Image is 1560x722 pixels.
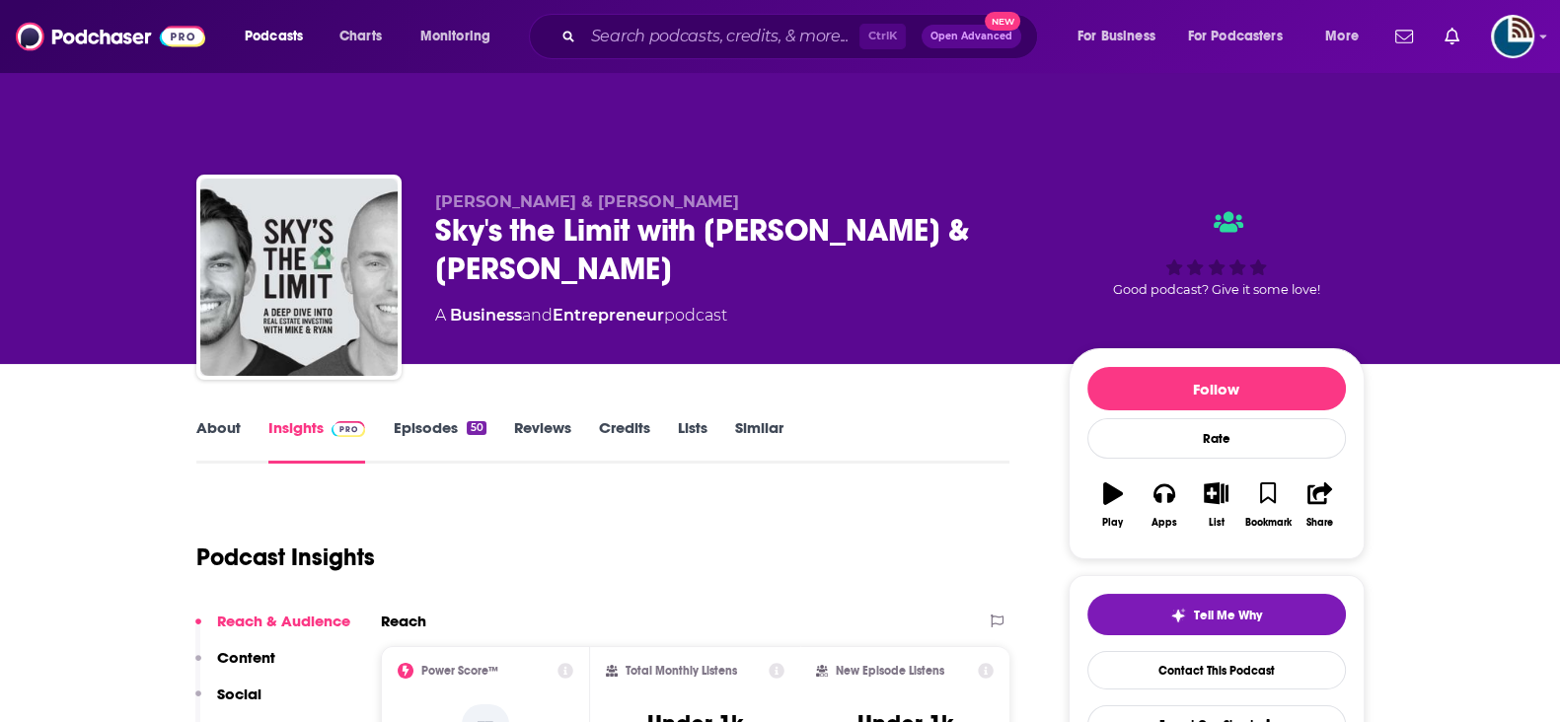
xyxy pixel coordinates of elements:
div: Play [1102,517,1123,529]
button: open menu [407,21,516,52]
span: For Podcasters [1188,23,1283,50]
button: Follow [1087,367,1346,410]
span: Open Advanced [930,32,1012,41]
input: Search podcasts, credits, & more... [583,21,859,52]
button: Bookmark [1242,469,1294,541]
img: Sky's the Limit with Mike & Ryan [200,179,398,376]
p: Content [217,648,275,667]
img: User Profile [1491,15,1534,58]
button: open menu [1311,21,1383,52]
div: A podcast [435,304,727,327]
button: open menu [231,21,329,52]
a: InsightsPodchaser Pro [268,418,366,464]
div: 50 [467,421,485,435]
div: Bookmark [1244,517,1291,529]
button: tell me why sparkleTell Me Why [1087,594,1346,635]
div: Good podcast? Give it some love! [1069,192,1365,315]
h2: Power Score™ [421,664,498,678]
a: Show notifications dropdown [1387,20,1421,53]
a: Entrepreneur [553,306,664,325]
div: Rate [1087,418,1346,459]
a: Charts [327,21,394,52]
button: Reach & Audience [195,612,350,648]
a: Reviews [514,418,571,464]
a: Credits [599,418,650,464]
button: List [1190,469,1241,541]
h2: Reach [381,612,426,630]
p: Social [217,685,261,703]
div: Apps [1151,517,1177,529]
span: Good podcast? Give it some love! [1113,282,1320,297]
a: Show notifications dropdown [1437,20,1467,53]
button: Social [195,685,261,721]
span: Charts [339,23,382,50]
div: Search podcasts, credits, & more... [548,14,1057,59]
p: Reach & Audience [217,612,350,630]
h2: New Episode Listens [836,664,944,678]
span: Ctrl K [859,24,906,49]
button: open menu [1175,21,1311,52]
img: tell me why sparkle [1170,608,1186,623]
a: Business [450,306,522,325]
button: Apps [1139,469,1190,541]
a: Episodes50 [393,418,485,464]
span: Logged in as tdunyak [1491,15,1534,58]
div: List [1209,517,1225,529]
span: and [522,306,553,325]
img: Podchaser - Follow, Share and Rate Podcasts [16,18,205,55]
button: Play [1087,469,1139,541]
span: Podcasts [245,23,303,50]
h1: Podcast Insights [196,542,375,572]
a: Lists [678,418,707,464]
button: Open AdvancedNew [922,25,1021,48]
button: Share [1294,469,1345,541]
span: More [1325,23,1359,50]
span: Tell Me Why [1194,608,1262,623]
img: Podchaser Pro [332,421,366,437]
a: Similar [735,418,783,464]
div: Share [1306,517,1333,529]
a: About [196,418,241,464]
h2: Total Monthly Listens [626,664,737,678]
button: open menu [1064,21,1180,52]
a: Contact This Podcast [1087,651,1346,689]
button: Content [195,648,275,685]
span: New [985,12,1020,31]
button: Show profile menu [1491,15,1534,58]
span: Monitoring [420,23,490,50]
span: For Business [1077,23,1155,50]
span: [PERSON_NAME] & [PERSON_NAME] [435,192,739,211]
